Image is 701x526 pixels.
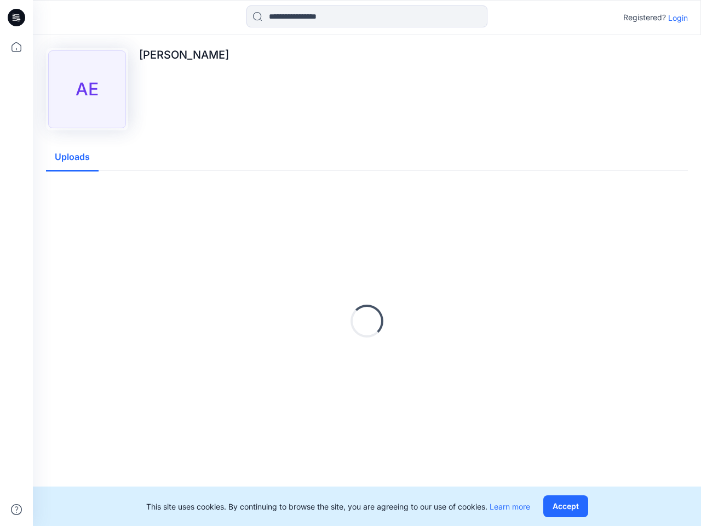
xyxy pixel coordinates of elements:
p: [PERSON_NAME] [139,48,229,61]
p: Login [668,12,688,24]
a: Learn more [490,502,530,511]
div: AE [48,50,126,128]
p: Registered? [623,11,666,24]
button: Accept [543,495,588,517]
p: This site uses cookies. By continuing to browse the site, you are agreeing to our use of cookies. [146,501,530,512]
button: Uploads [46,144,99,171]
